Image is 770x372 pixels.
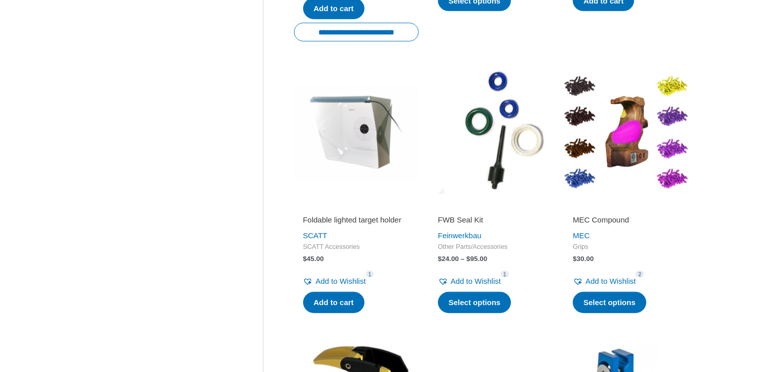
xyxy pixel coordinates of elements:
[316,277,366,285] span: Add to Wishlist
[573,255,594,263] bdi: 30.00
[573,215,679,225] h2: MEC Compound
[466,255,470,263] span: $
[573,255,577,263] span: $
[303,215,410,229] a: Foldable lighted target holder
[303,255,307,263] span: $
[438,292,511,313] a: Select options for “FWB Seal Kit”
[438,255,459,263] bdi: 24.00
[438,215,544,225] h2: FWB Seal Kit
[573,215,679,229] a: MEC Compound
[585,277,636,285] span: Add to Wishlist
[573,243,679,251] span: Grips
[636,271,644,278] span: 2
[429,70,554,195] img: FWB Seal Kit
[366,271,374,278] span: 1
[294,70,419,195] img: Foldable lighted target holder
[303,201,410,213] iframe: Customer reviews powered by Trustpilot
[438,243,544,251] span: Other Parts/Accessories
[438,201,544,213] iframe: Customer reviews powered by Trustpilot
[573,201,679,213] iframe: Customer reviews powered by Trustpilot
[303,215,410,225] h2: Foldable lighted target holder
[466,255,487,263] bdi: 95.00
[303,243,410,251] span: SCATT Accessories
[438,255,442,263] span: $
[438,231,482,240] a: Feinwerkbau
[461,255,465,263] span: –
[438,274,501,288] a: Add to Wishlist
[303,274,366,288] a: Add to Wishlist
[451,277,501,285] span: Add to Wishlist
[573,231,590,240] a: MEC
[438,215,544,229] a: FWB Seal Kit
[573,274,636,288] a: Add to Wishlist
[501,271,509,278] span: 1
[303,231,327,240] a: SCATT
[564,70,688,195] img: MEC Compound
[303,292,364,313] a: Add to cart: “Foldable lighted target holder”
[303,255,324,263] bdi: 45.00
[573,292,646,313] a: Select options for “MEC Compound”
